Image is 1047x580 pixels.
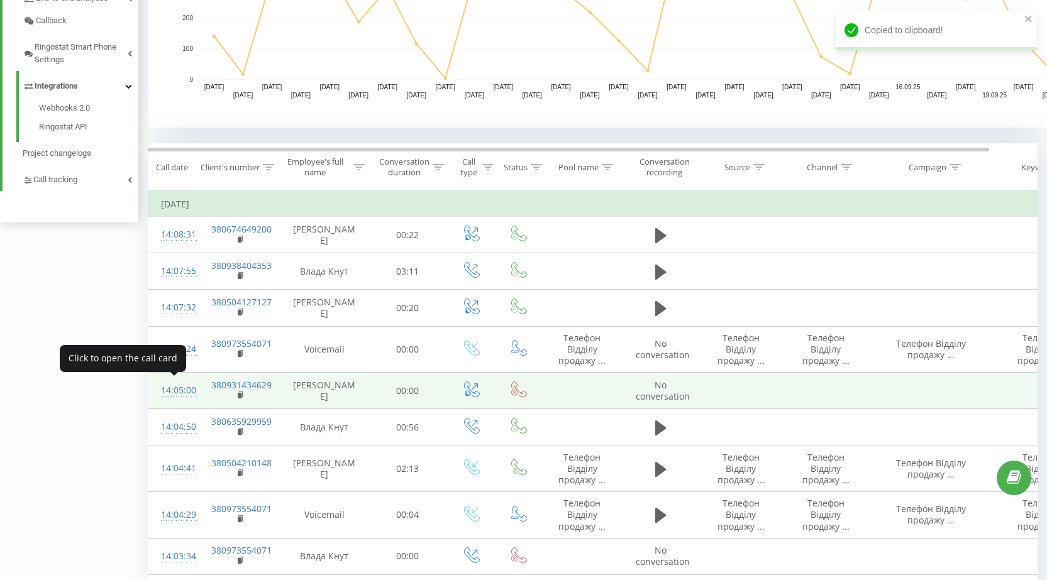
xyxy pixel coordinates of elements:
[836,10,1037,50] div: Copied to clipboard!
[407,92,427,99] text: [DATE]
[35,80,78,92] span: Integrations
[291,92,311,99] text: [DATE]
[156,162,188,173] div: Call date
[717,451,765,486] span: Телефон Відділу продажу ...
[927,92,947,99] text: [DATE]
[807,162,838,173] div: Channel
[368,217,447,253] td: 00:22
[636,544,690,567] span: No conversation
[211,503,272,515] a: 380973554071
[895,84,920,90] text: 16.09.25
[211,379,272,391] a: 380931434629
[320,84,340,90] text: [DATE]
[280,446,368,492] td: [PERSON_NAME]
[23,142,138,165] a: Project changelogs
[695,92,716,99] text: [DATE]
[551,84,571,90] text: [DATE]
[558,451,606,486] span: Телефон Відділу продажу ...
[435,84,455,90] text: [DATE]
[204,84,224,90] text: [DATE]
[161,415,186,439] div: 14:04:50
[280,492,368,539] td: Voicemail
[634,156,695,178] div: Conversation recording
[280,373,368,409] td: [PERSON_NAME]
[211,415,272,427] a: 380635929959
[368,409,447,446] td: 00:56
[23,32,138,71] a: Ringostat Smart Phone Settings
[724,162,750,173] div: Source
[368,373,447,409] td: 00:00
[182,45,193,52] text: 100
[558,497,606,532] span: Телефон Відділу продажу ...
[35,41,128,66] span: Ringostat Smart Phone Settings
[182,14,193,21] text: 200
[609,84,629,90] text: [DATE]
[161,295,186,320] div: 14:07:32
[211,544,272,556] a: 380973554071
[1024,14,1033,26] button: close
[161,456,186,481] div: 14:04:41
[60,345,186,372] div: Click to open the call card
[811,92,831,99] text: [DATE]
[280,253,368,290] td: Влада Кнут
[558,332,606,366] span: Телефон Відділу продажу ...
[580,92,600,99] text: [DATE]
[896,503,966,526] span: Телефон Відділу продажу ...
[379,156,429,178] div: Conversation duration
[262,84,282,90] text: [DATE]
[368,446,447,492] td: 02:13
[956,84,976,90] text: [DATE]
[667,84,687,90] text: [DATE]
[896,337,966,361] span: Телефон Відділу продажу ...
[211,457,272,469] a: 380504210148
[464,92,484,99] text: [DATE]
[211,296,272,308] a: 380504127127
[636,379,690,402] span: No conversation
[724,84,745,90] text: [DATE]
[368,253,447,290] td: 03:11
[504,162,528,173] div: Status
[211,260,272,271] a: 380938404353
[36,14,67,27] span: Callback
[39,102,90,114] span: Webhooks 2.0
[840,84,860,90] text: [DATE]
[558,162,599,173] div: Pool name
[782,84,802,90] text: [DATE]
[161,503,186,527] div: 14:04:29
[33,173,77,186] span: Call tracking
[368,538,447,574] td: 00:00
[39,121,87,133] span: Ringostat API
[753,92,773,99] text: [DATE]
[161,378,186,403] div: 14:05:00
[802,332,850,366] span: Телефон Відділу продажу ...
[161,337,186,361] div: 14:05:24
[280,156,351,178] div: Employee's full name
[39,118,138,133] a: Ringostat API
[280,409,368,446] td: Влада Кнут
[280,326,368,373] td: Voicemail
[802,451,850,486] span: Телефон Відділу продажу ...
[869,92,889,99] text: [DATE]
[280,290,368,326] td: [PERSON_NAME]
[280,538,368,574] td: Влада Кнут
[802,497,850,532] span: Телефон Відділу продажу ...
[23,71,138,97] a: Integrations
[982,92,1007,99] text: 19.09.25
[717,497,765,532] span: Телефон Відділу продажу ...
[896,457,966,480] span: Телефон Відділу продажу ...
[161,222,186,247] div: 14:08:31
[368,492,447,539] td: 00:04
[493,84,513,90] text: [DATE]
[636,337,690,361] span: No conversation
[161,259,186,283] div: 14:07:55
[211,337,272,349] a: 380973554071
[23,147,91,160] span: Project changelogs
[368,326,447,373] td: 00:00
[522,92,542,99] text: [DATE]
[23,9,138,32] a: Callback
[717,332,765,366] span: Телефон Відділу продажу ...
[349,92,369,99] text: [DATE]
[189,76,193,83] text: 0
[211,223,272,235] a: 380674649200
[233,92,253,99] text: [DATE]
